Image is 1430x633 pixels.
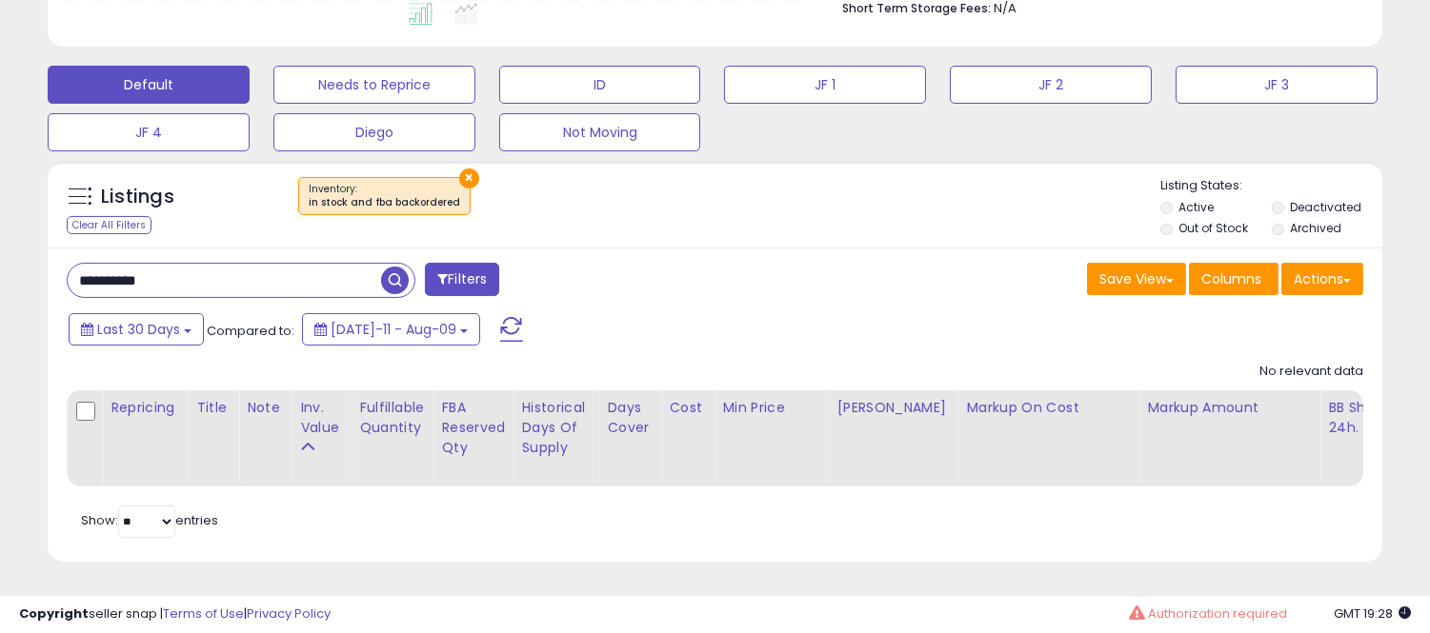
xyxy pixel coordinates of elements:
[1189,263,1279,295] button: Columns
[247,398,284,418] div: Note
[273,66,475,104] button: Needs to Reprice
[1290,220,1341,236] label: Archived
[1201,269,1261,288] span: Columns
[19,604,89,623] strong: Copyright
[1148,604,1287,623] span: Authorization required
[273,113,475,151] button: Diego
[300,398,343,438] div: Inv. value
[1147,398,1312,418] div: Markup Amount
[966,398,1131,418] div: Markup on Cost
[722,398,820,418] div: Min Price
[441,398,505,458] div: FBA Reserved Qty
[1178,199,1214,215] label: Active
[1334,604,1411,623] span: 2025-09-9 19:28 GMT
[1087,263,1186,295] button: Save View
[724,66,926,104] button: JF 1
[1176,66,1378,104] button: JF 3
[499,113,701,151] button: Not Moving
[359,398,425,438] div: Fulfillable Quantity
[69,313,204,346] button: Last 30 Days
[101,184,174,210] h5: Listings
[1178,220,1248,236] label: Out of Stock
[1160,177,1382,195] p: Listing States:
[499,66,701,104] button: ID
[163,604,244,623] a: Terms of Use
[302,313,480,346] button: [DATE]-11 - Aug-09
[19,605,331,623] div: seller snap | |
[425,263,499,296] button: Filters
[607,398,653,438] div: Days Cover
[48,66,250,104] button: Default
[1281,263,1363,295] button: Actions
[950,66,1152,104] button: JF 2
[111,398,180,418] div: Repricing
[207,322,294,340] span: Compared to:
[836,398,950,418] div: [PERSON_NAME]
[309,182,460,210] span: Inventory :
[196,398,231,418] div: Title
[521,398,591,458] div: Historical Days Of Supply
[81,511,218,529] span: Show: entries
[48,113,250,151] button: JF 4
[309,196,460,209] div: in stock and fba backordered
[247,604,331,623] a: Privacy Policy
[958,390,1139,486] th: The percentage added to the cost of goods (COGS) that forms the calculator for Min & Max prices.
[459,168,479,188] button: ×
[1259,363,1363,381] div: No relevant data
[331,320,456,339] span: [DATE]-11 - Aug-09
[1290,199,1361,215] label: Deactivated
[67,216,151,234] div: Clear All Filters
[1328,398,1398,438] div: BB Share 24h.
[97,320,180,339] span: Last 30 Days
[669,398,706,418] div: Cost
